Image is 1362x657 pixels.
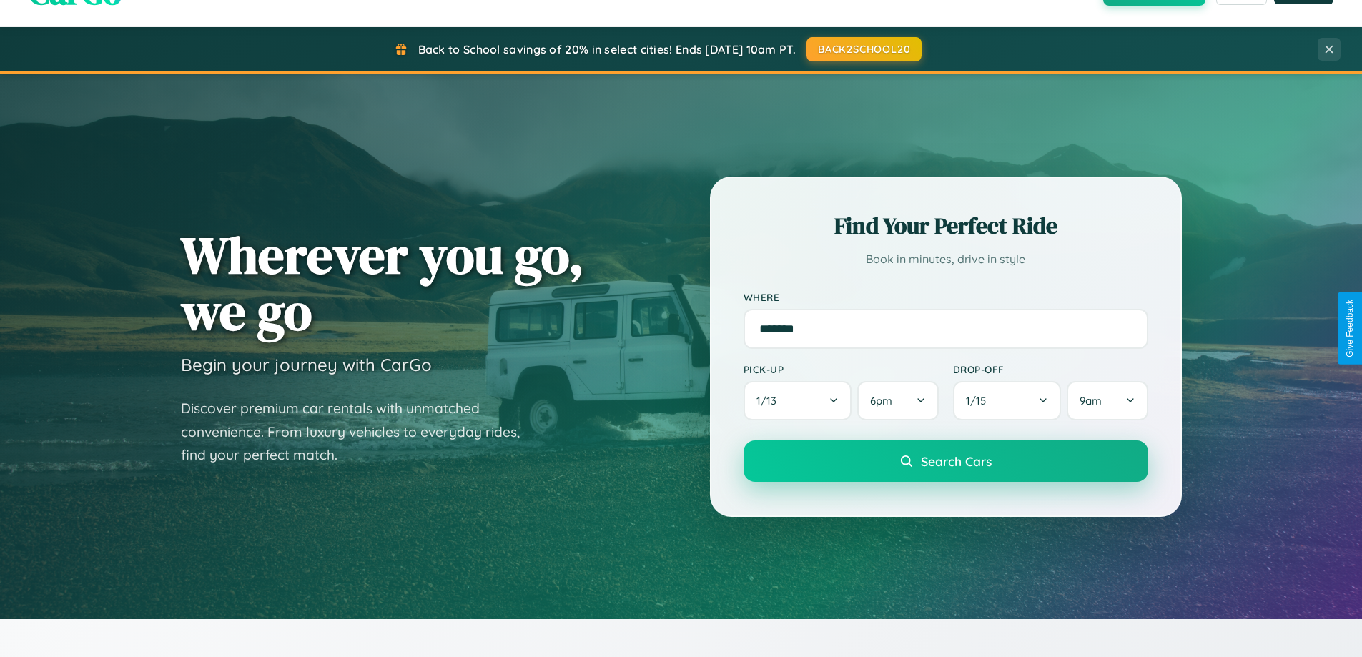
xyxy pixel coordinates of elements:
p: Book in minutes, drive in style [744,249,1148,270]
span: 9am [1080,394,1102,407]
button: Search Cars [744,440,1148,482]
p: Discover premium car rentals with unmatched convenience. From luxury vehicles to everyday rides, ... [181,397,538,467]
span: 1 / 15 [966,394,993,407]
label: Where [744,291,1148,303]
label: Drop-off [953,363,1148,375]
h2: Find Your Perfect Ride [744,210,1148,242]
button: BACK2SCHOOL20 [806,37,922,61]
button: 1/13 [744,381,852,420]
h1: Wherever you go, we go [181,227,584,340]
span: Search Cars [921,453,992,469]
span: 6pm [870,394,892,407]
span: Back to School savings of 20% in select cities! Ends [DATE] 10am PT. [418,42,796,56]
div: Give Feedback [1345,300,1355,357]
button: 9am [1067,381,1148,420]
button: 6pm [857,381,938,420]
span: 1 / 13 [756,394,784,407]
button: 1/15 [953,381,1062,420]
label: Pick-up [744,363,939,375]
h3: Begin your journey with CarGo [181,354,432,375]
